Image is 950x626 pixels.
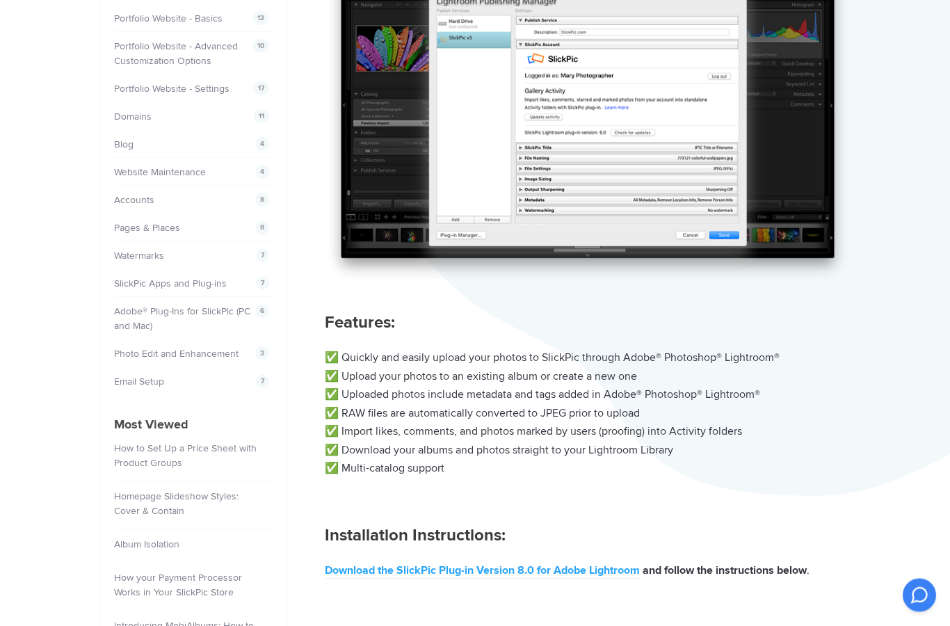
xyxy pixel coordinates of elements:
span: 6 [255,305,269,319]
a: Blog [114,139,134,151]
span: 11 [254,110,269,124]
span: 7 [256,277,269,291]
a: Adobe® Plug-Ins for SlickPic (PC and Mac) [114,306,250,332]
strong: Installation Instructions: [325,526,506,546]
h4: Most Viewed [114,416,273,435]
span: 7 [256,249,269,263]
span: 4 [255,166,269,179]
b: Features: [325,313,395,333]
span: 4 [255,138,269,152]
a: Download the SlickPic Plug-in Version 8.0 for Adobe Lightroom [325,564,640,579]
span: 10 [252,40,269,54]
span: 7 [256,375,269,389]
span: 8 [255,193,269,207]
a: Homepage Slideshow Styles: Cover & Contain [114,491,239,517]
a: Domains [114,111,152,123]
span: 17 [253,82,269,96]
a: Portfolio Website - Settings [114,83,230,95]
p: ✅ Quickly and easily upload your photos to SlickPic through Adobe® Photoshop® Lightroom® ✅ Upload... [325,349,851,479]
a: Portfolio Website - Basics [114,13,223,25]
a: Album Isolation [114,539,179,551]
span: 12 [252,12,269,26]
span: 3 [255,347,269,361]
a: Accounts [114,195,154,207]
b: and follow the instructions below [643,564,807,578]
a: Photo Edit and Enhancement [114,348,239,360]
span: 8 [255,221,269,235]
a: How your Payment Processor Works in Your SlickPic Store [114,572,242,599]
a: Website Maintenance [114,167,206,179]
a: SlickPic Apps and Plug-ins [114,278,227,290]
a: Watermarks [114,250,164,262]
p: . [325,562,851,581]
a: Portfolio Website - Advanced Customization Options [114,41,238,67]
a: Email Setup [114,376,164,388]
a: Pages & Places [114,223,180,234]
a: How to Set Up a Price Sheet with Product Groups [114,443,257,469]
